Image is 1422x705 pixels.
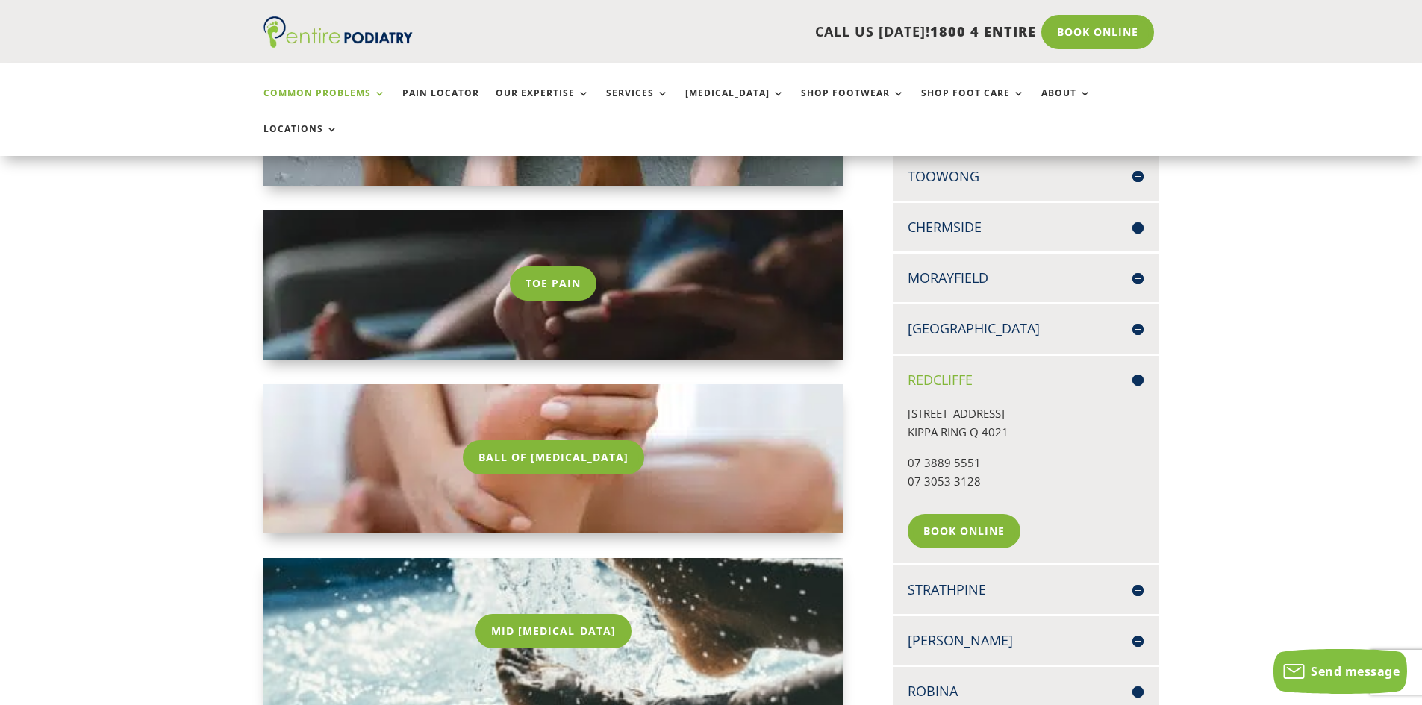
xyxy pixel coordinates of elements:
span: 1800 4 ENTIRE [930,22,1036,40]
h4: Morayfield [908,269,1144,287]
a: Book Online [1041,15,1154,49]
a: Entire Podiatry [263,36,413,51]
a: Shop Footwear [801,88,905,120]
h4: Strathpine [908,580,1144,599]
a: About [1041,88,1091,120]
a: Common Problems [263,88,386,120]
h4: Chermside [908,218,1144,236]
p: [STREET_ADDRESS] KIPPA RING Q 4021 [908,404,1144,454]
a: Shop Foot Care [921,88,1025,120]
p: 07 3889 5551 07 3053 3128 [908,454,1144,503]
img: logo (1) [263,16,413,48]
span: Send message [1311,663,1400,680]
a: Toe Pain [510,266,596,301]
h4: Toowong [908,167,1144,186]
a: Services [606,88,669,120]
a: Locations [263,124,338,156]
a: [MEDICAL_DATA] [685,88,785,120]
a: Ball Of [MEDICAL_DATA] [463,440,644,474]
h4: Robina [908,682,1144,701]
a: Book Online [908,514,1020,548]
h4: [PERSON_NAME] [908,631,1144,650]
a: Pain Locator [402,88,479,120]
h4: [GEOGRAPHIC_DATA] [908,319,1144,338]
a: Mid [MEDICAL_DATA] [475,614,632,648]
button: Send message [1273,649,1407,694]
a: Our Expertise [496,88,590,120]
p: CALL US [DATE]! [470,22,1036,42]
h4: Redcliffe [908,371,1144,389]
